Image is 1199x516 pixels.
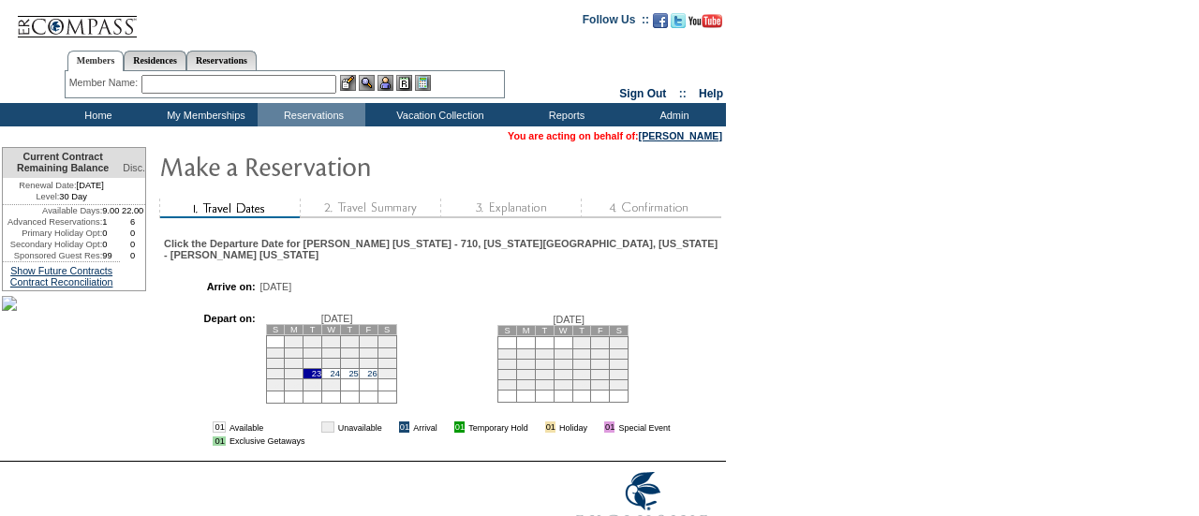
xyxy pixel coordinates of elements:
td: 0 [120,250,145,261]
a: 25 [348,369,358,378]
td: 27 [535,379,554,390]
img: Become our fan on Facebook [653,13,668,28]
td: 23 [303,368,322,378]
div: Member Name: [69,75,141,91]
img: i.gif [386,422,395,432]
td: 2 [591,336,610,348]
td: Special Event [618,421,670,433]
div: Click the Departure Date for [PERSON_NAME] [US_STATE] - 710, [US_STATE][GEOGRAPHIC_DATA], [US_STA... [164,238,719,260]
td: 01 [213,436,225,446]
a: Members [67,51,125,71]
span: You are acting on behalf of: [508,130,722,141]
td: 29 [572,379,591,390]
img: step4_state1.gif [581,199,721,218]
img: Subscribe to our YouTube Channel [688,14,722,28]
td: 1 [572,336,591,348]
td: Arrival [413,421,437,433]
td: 5 [359,335,377,347]
span: [DATE] [553,314,585,325]
td: 4 [340,335,359,347]
td: 01 [545,421,555,433]
td: 14 [554,359,572,369]
a: Reservations [186,51,257,70]
td: 14 [266,358,285,368]
td: 4 [498,348,517,359]
td: Sponsored Guest Res: [3,250,102,261]
td: F [359,324,377,334]
td: 31 [322,378,341,391]
td: 20 [377,358,396,368]
td: T [535,325,554,335]
span: Renewal Date: [19,180,76,191]
td: Unavailable [338,421,382,433]
td: Arrive on: [173,281,255,292]
td: 13 [535,359,554,369]
td: 6 [377,335,396,347]
td: My Memberships [150,103,258,126]
td: 0 [102,239,120,250]
td: 22 [285,368,303,378]
td: 01 [399,421,409,433]
td: Primary Holiday Opt: [3,228,102,239]
td: 21 [554,369,572,379]
span: Level: [36,191,59,202]
td: 15 [285,358,303,368]
td: 1 [102,216,120,228]
td: Advanced Reservations: [3,216,102,228]
td: 20 [535,369,554,379]
img: Reservations [396,75,412,91]
img: b_edit.gif [340,75,356,91]
td: Follow Us :: [583,11,649,34]
td: 19 [517,369,536,379]
td: 0 [120,239,145,250]
td: 28 [266,378,285,391]
td: Reports [511,103,618,126]
a: Help [699,87,723,100]
a: Sign Out [619,87,666,100]
a: [PERSON_NAME] [639,130,722,141]
td: 01 [321,421,333,433]
td: 30 Day [3,191,120,205]
td: 01 [213,421,225,433]
td: 18 [340,358,359,368]
td: 16 [591,359,610,369]
td: Vacation Collection [365,103,511,126]
td: 01 [604,421,614,433]
img: step3_state1.gif [440,199,581,218]
a: Show Future Contracts [10,265,112,276]
td: 11 [340,347,359,358]
td: 0 [102,228,120,239]
td: 27 [377,368,396,378]
td: 28 [554,379,572,390]
td: [DATE] [3,178,120,191]
td: 29 [285,378,303,391]
td: 17 [610,359,629,369]
img: i.gif [308,422,318,432]
td: M [517,325,536,335]
td: 5 [517,348,536,359]
td: S [610,325,629,335]
td: 13 [377,347,396,358]
td: Temporary Hold [468,421,528,433]
td: Available [229,421,305,433]
img: Make Reservation [159,147,534,184]
td: Available Days: [3,205,102,216]
td: 12 [359,347,377,358]
td: Exclusive Getaways [229,436,305,446]
td: 11 [498,359,517,369]
td: 12 [517,359,536,369]
td: W [322,324,341,334]
a: Become our fan on Facebook [653,19,668,30]
td: 99 [102,250,120,261]
td: 8 [285,347,303,358]
td: 8 [572,348,591,359]
td: Holiday [559,421,587,433]
a: 24 [331,369,340,378]
img: i.gif [532,422,541,432]
td: 7 [266,347,285,358]
td: 30 [591,379,610,390]
img: Shot-41-050.jpg [2,296,17,311]
span: [DATE] [321,313,353,324]
td: 22.00 [120,205,145,216]
td: 31 [610,379,629,390]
